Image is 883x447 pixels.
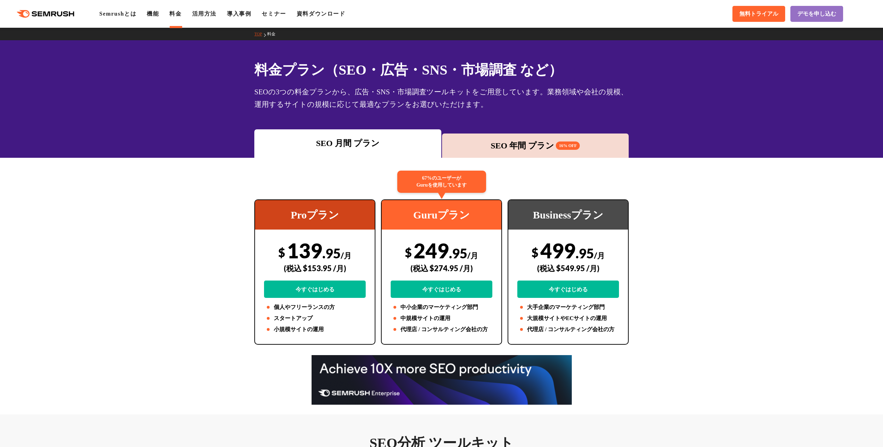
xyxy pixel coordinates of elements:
[405,245,412,259] span: $
[264,256,366,281] div: (税込 $153.95 /月)
[297,11,346,17] a: 資料ダウンロード
[391,256,492,281] div: (税込 $274.95 /月)
[517,314,619,323] li: 大規模サイトやECサイトの運用
[517,303,619,311] li: 大手企業のマーケティング部門
[267,32,281,36] a: 料金
[397,171,486,193] div: 67%のユーザーが Guruを使用しています
[254,86,629,111] div: SEOの3つの料金プランから、広告・SNS・市場調査ツールキットをご用意しています。業務領域や会社の規模、運用するサイトの規模に応じて最適なプランをお選びいただけます。
[449,245,467,261] span: .95
[467,251,478,260] span: /月
[532,245,538,259] span: $
[797,10,836,18] span: デモを申し込む
[790,6,843,22] a: デモを申し込む
[264,303,366,311] li: 個人やフリーランスの方
[262,11,286,17] a: セミナー
[264,281,366,298] a: 今すぐはじめる
[227,11,251,17] a: 導入事例
[254,32,267,36] a: TOP
[147,11,159,17] a: 機能
[322,245,341,261] span: .95
[99,11,136,17] a: Semrushとは
[508,200,628,230] div: Businessプラン
[391,281,492,298] a: 今すぐはじめる
[192,11,216,17] a: 活用方法
[391,238,492,298] div: 249
[445,139,626,152] div: SEO 年間 プラン
[391,325,492,334] li: 代理店 / コンサルティング会社の方
[264,325,366,334] li: 小規模サイトの運用
[278,245,285,259] span: $
[517,256,619,281] div: (税込 $549.95 /月)
[391,303,492,311] li: 中小企業のマーケティング部門
[556,141,580,150] span: 16% OFF
[264,238,366,298] div: 139
[169,11,181,17] a: 料金
[254,60,629,80] h1: 料金プラン（SEO・広告・SNS・市場調査 など）
[517,325,619,334] li: 代理店 / コンサルティング会社の方
[594,251,605,260] span: /月
[517,238,619,298] div: 499
[517,281,619,298] a: 今すぐはじめる
[732,6,785,22] a: 無料トライアル
[258,137,438,149] div: SEO 月間 プラン
[391,314,492,323] li: 中規模サイトの運用
[264,314,366,323] li: スタートアップ
[255,200,375,230] div: Proプラン
[739,10,778,18] span: 無料トライアル
[382,200,501,230] div: Guruプラン
[576,245,594,261] span: .95
[341,251,351,260] span: /月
